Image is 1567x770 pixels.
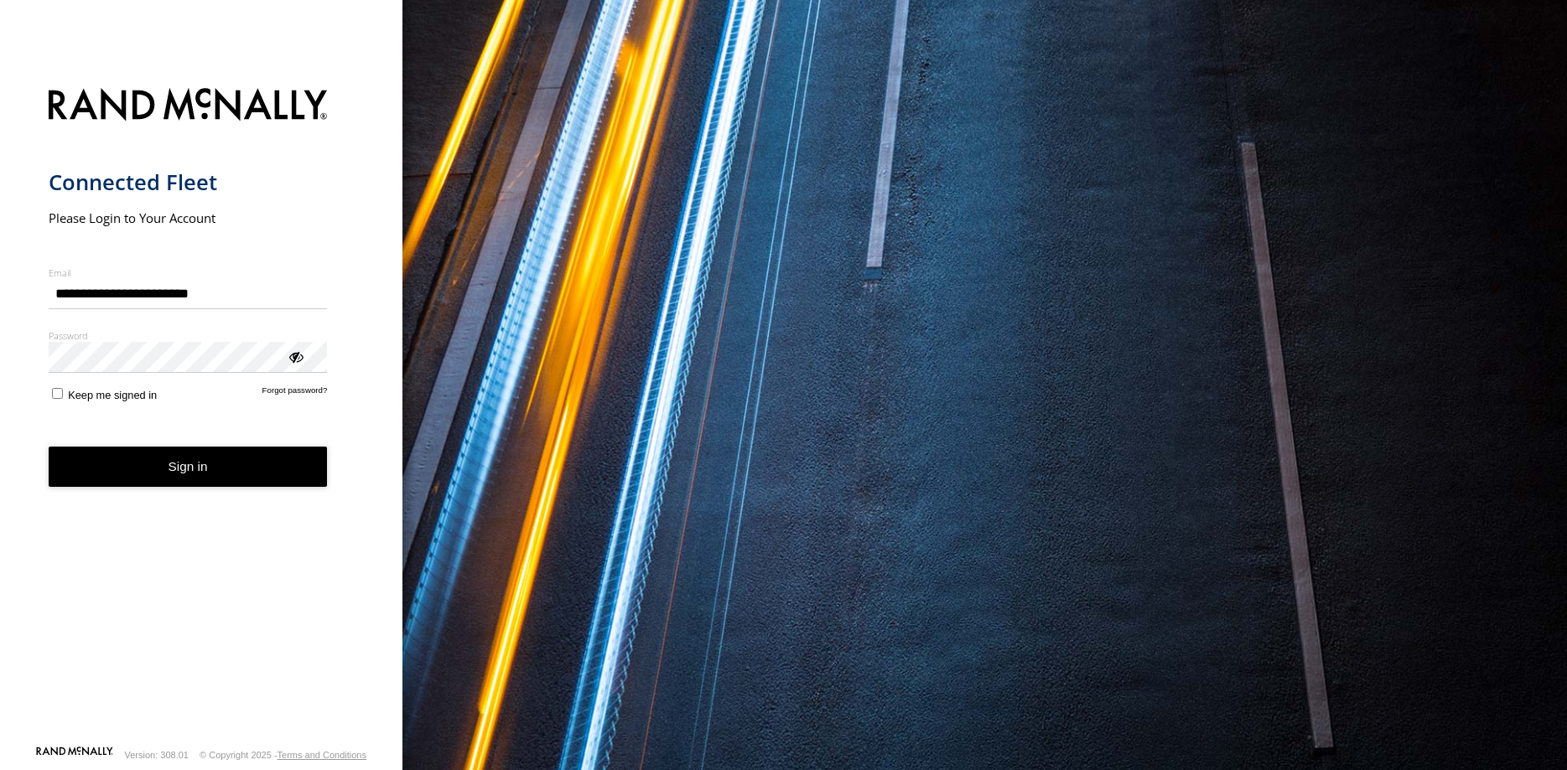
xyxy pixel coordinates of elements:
label: Email [49,266,328,279]
form: main [49,78,355,745]
div: Version: 308.01 [125,750,189,760]
label: Password [49,329,328,342]
h2: Please Login to Your Account [49,209,328,226]
img: Rand McNally [49,85,328,127]
button: Sign in [49,447,328,488]
span: Keep me signed in [68,389,157,401]
a: Forgot password? [262,385,328,401]
div: ViewPassword [287,348,304,364]
a: Visit our Website [36,747,113,763]
div: © Copyright 2025 - [200,750,366,760]
h1: Connected Fleet [49,168,328,196]
input: Keep me signed in [52,388,63,399]
a: Terms and Conditions [278,750,366,760]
